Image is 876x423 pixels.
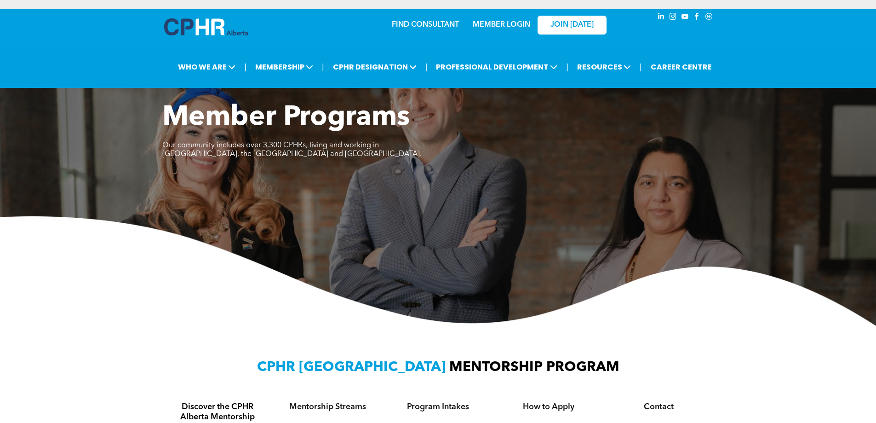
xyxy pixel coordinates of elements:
[648,58,715,75] a: CAREER CENTRE
[164,18,248,35] img: A blue and white logo for cp alberta
[473,21,530,29] a: MEMBER LOGIN
[640,58,642,76] li: |
[391,402,485,412] h4: Program Intakes
[538,16,607,35] a: JOIN [DATE]
[692,12,702,24] a: facebook
[502,402,595,412] h4: How to Apply
[244,58,246,76] li: |
[330,58,419,75] span: CPHR DESIGNATION
[252,58,316,75] span: MEMBERSHIP
[162,104,410,132] span: Member Programs
[668,12,678,24] a: instagram
[704,12,714,24] a: Social network
[257,360,446,374] span: CPHR [GEOGRAPHIC_DATA]
[612,402,706,412] h4: Contact
[162,142,422,158] span: Our community includes over 3,300 CPHRs, living and working in [GEOGRAPHIC_DATA], the [GEOGRAPHIC...
[392,21,459,29] a: FIND CONSULTANT
[656,12,666,24] a: linkedin
[425,58,428,76] li: |
[322,58,324,76] li: |
[566,58,568,76] li: |
[281,402,375,412] h4: Mentorship Streams
[433,58,560,75] span: PROFESSIONAL DEVELOPMENT
[449,360,619,374] span: MENTORSHIP PROGRAM
[550,21,594,29] span: JOIN [DATE]
[175,58,238,75] span: WHO WE ARE
[680,12,690,24] a: youtube
[574,58,634,75] span: RESOURCES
